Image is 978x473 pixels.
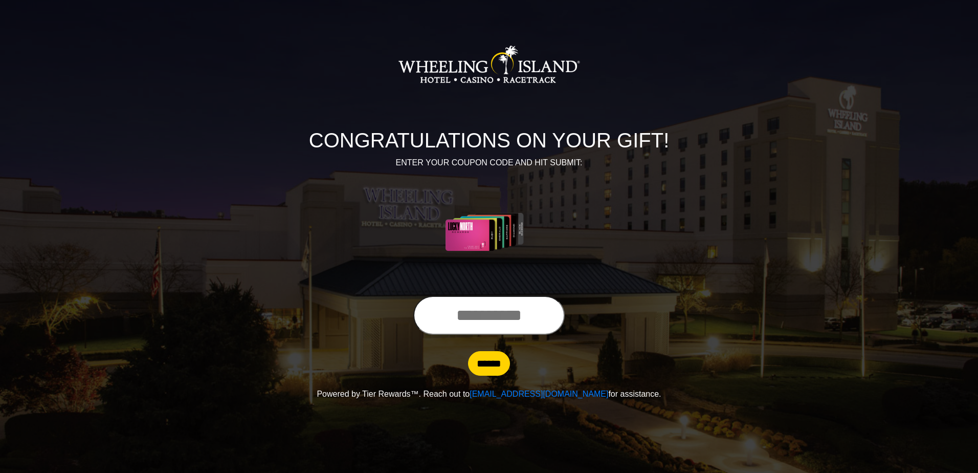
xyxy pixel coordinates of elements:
[398,13,580,116] img: Logo
[205,128,773,153] h1: CONGRATULATIONS ON YOUR GIFT!
[317,390,661,398] span: Powered by Tier Rewards™. Reach out to for assistance.
[421,181,558,284] img: Center Image
[470,390,608,398] a: [EMAIL_ADDRESS][DOMAIN_NAME]
[205,157,773,169] p: ENTER YOUR COUPON CODE AND HIT SUBMIT:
